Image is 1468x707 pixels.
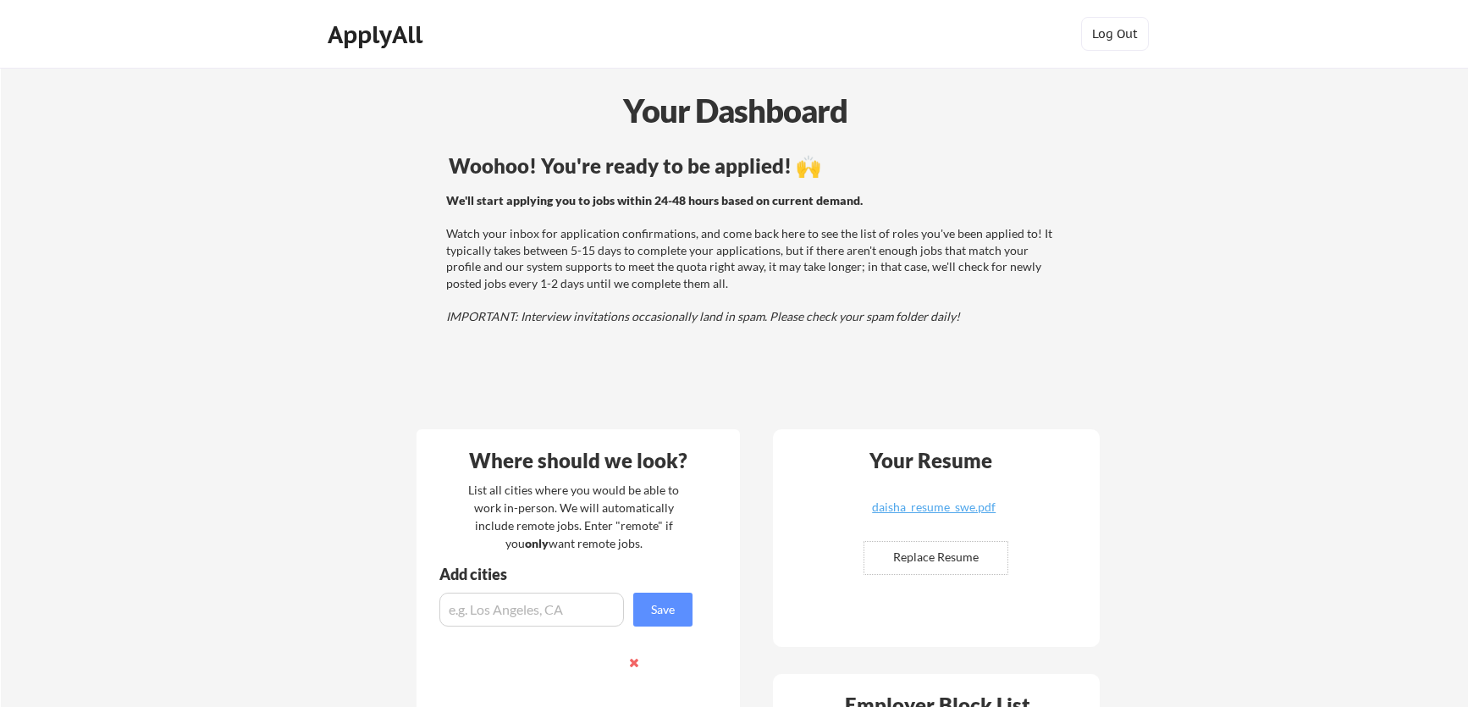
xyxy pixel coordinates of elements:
[847,450,1014,471] div: Your Resume
[446,193,863,207] strong: We'll start applying you to jobs within 24-48 hours based on current demand.
[833,501,1035,513] div: daisha_resume_swe.pdf
[1081,17,1149,51] button: Log Out
[2,86,1468,135] div: Your Dashboard
[633,593,693,627] button: Save
[439,593,624,627] input: e.g. Los Angeles, CA
[457,481,690,552] div: List all cities where you would be able to work in-person. We will automatically include remote j...
[525,536,549,550] strong: only
[833,501,1035,527] a: daisha_resume_swe.pdf
[449,156,1059,176] div: Woohoo! You're ready to be applied! 🙌
[328,20,428,49] div: ApplyAll
[446,309,960,323] em: IMPORTANT: Interview invitations occasionally land in spam. Please check your spam folder daily!
[421,450,736,471] div: Where should we look?
[439,566,697,582] div: Add cities
[446,192,1057,325] div: Watch your inbox for application confirmations, and come back here to see the list of roles you'v...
